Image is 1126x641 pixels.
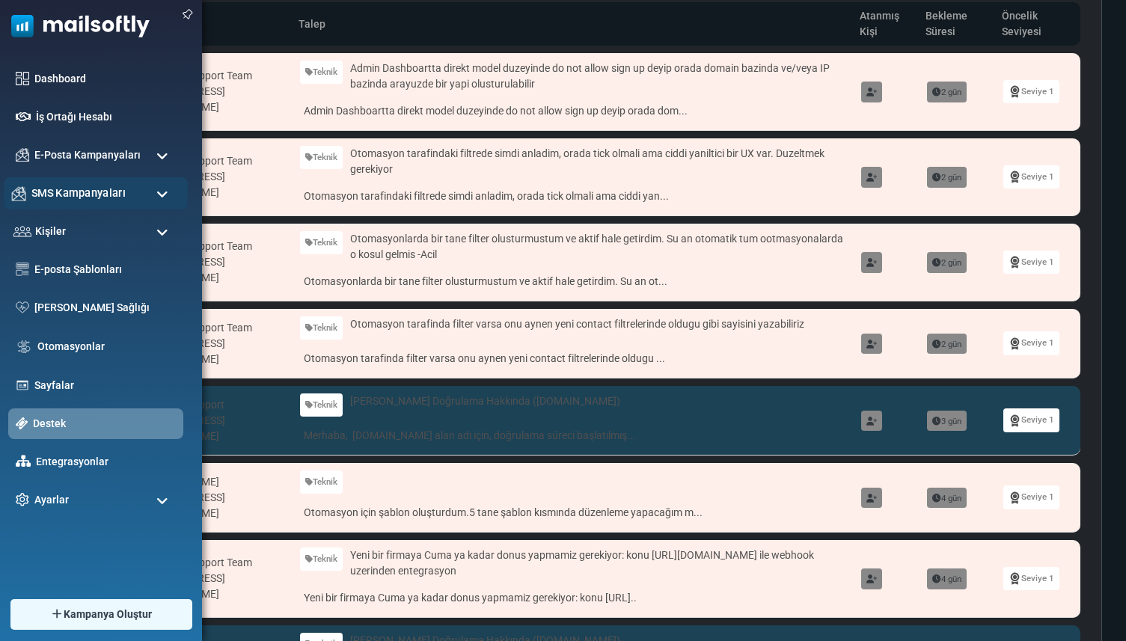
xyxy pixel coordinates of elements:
div: Mailsoftly Support Team [139,239,286,254]
a: Seviye 1 [1003,165,1059,188]
span: E-Posta Kampanyaları [34,147,141,163]
a: Yeni bir firmaya Cuma ya kadar donus yapmamiz gerekiyor: konu [URL].. [300,586,845,610]
a: Admin Dashboartta direkt model duzeyinde do not allow sign up deyip orada dom... [300,99,845,123]
div: [PERSON_NAME] [139,474,286,490]
img: settings-icon.svg [16,493,29,506]
a: Teknik [300,548,343,571]
img: contacts-icon.svg [13,226,31,236]
span: 2 gün [927,82,967,102]
img: campaigns-icon.png [12,186,26,200]
div: [EMAIL_ADDRESS][DOMAIN_NAME] [139,336,286,367]
span: SMS Kampanyaları [31,185,126,201]
a: Merhaba, [DOMAIN_NAME] alan adı için, doğrulama süreci başlatılmış... [300,424,845,447]
a: Seviye 1 [1003,251,1059,274]
a: İş Ortağı Hesabı [36,109,176,125]
span: Ayarlar [34,492,69,508]
div: [EMAIL_ADDRESS][DOMAIN_NAME] [139,84,286,115]
th: Talep [293,2,853,46]
span: Otomasyonlarda bir tane filter olusturmustum ve aktif hale getirdim. Su an otomatik tum ootmasyon... [350,231,846,263]
img: domain-health-icon.svg [16,301,29,313]
div: [EMAIL_ADDRESS][DOMAIN_NAME] [139,490,286,521]
img: workflow.svg [16,338,32,355]
span: Kişiler [35,224,66,239]
a: Entegrasyonlar [36,454,176,470]
span: Admin Dashboartta direkt model duzeyinde do not allow sign up deyip orada domain bazinda ve/veya ... [350,61,846,92]
span: 4 gün [927,568,967,589]
span: 2 gün [927,334,967,355]
div: [EMAIL_ADDRESS][DOMAIN_NAME] [139,413,286,444]
span: [PERSON_NAME] Doğrulama Hakkında ([DOMAIN_NAME]) [350,393,620,409]
th: Atanmış Kişi [854,2,920,46]
a: Otomasyon tarafinda filter varsa onu aynen yeni contact filtrelerinde oldugu ... [300,347,845,370]
img: email-templates-icon.svg [16,263,29,276]
div: [EMAIL_ADDRESS][DOMAIN_NAME] [139,571,286,602]
span: 3 gün [927,411,967,432]
div: Mailsoftly Support [139,397,286,413]
a: Teknik [300,316,343,340]
a: Teknik [300,231,343,254]
a: Seviye 1 [1003,408,1059,432]
th: Bekleme Süresi [920,2,997,46]
img: dashboard-icon.svg [16,72,29,85]
img: landing_pages.svg [16,378,29,392]
div: Mailsoftly Support Team [139,68,286,84]
div: [EMAIL_ADDRESS][DOMAIN_NAME] [139,254,286,286]
a: Teknik [300,470,343,494]
a: Otomasyonlar [37,339,176,355]
a: [PERSON_NAME] Sağlığı [34,300,176,316]
div: Mailsoftly Support Team [139,153,286,169]
a: Seviye 1 [1003,485,1059,509]
img: campaigns-icon.png [16,148,29,162]
a: E-posta Şablonları [34,262,176,277]
a: Seviye 1 [1003,331,1059,355]
a: Seviye 1 [1003,567,1059,590]
img: support-icon-active.svg [16,417,28,429]
div: [EMAIL_ADDRESS][DOMAIN_NAME] [139,169,286,200]
a: Teknik [300,146,343,169]
a: Otomasyon için şablon oluşturdum.5 tane şablon kısmında düzenleme yapacağım m... [300,501,845,524]
span: Yeni bir firmaya Cuma ya kadar donus yapmamiz gerekiyor: konu [URL][DOMAIN_NAME] ile webhook uzer... [350,548,846,579]
span: Kampanya Oluştur [64,607,152,622]
span: 4 gün [927,488,967,509]
span: 2 gün [927,167,967,188]
a: Otomasyonlarda bir tane filter olusturmustum ve aktif hale getirdim. Su an ot... [300,270,845,293]
span: Otomasyon tarafinda filter varsa onu aynen yeni contact filtrelerinde oldugu gibi sayisini yazabi... [350,316,804,332]
a: Destek [33,416,176,432]
th: Öncelik Seviyesi [996,2,1080,46]
span: 2 gün [927,252,967,273]
a: Otomasyon tarafindaki filtrede simdi anladim, orada tick olmali ama ciddi yan... [300,185,845,208]
a: Sayfalar [34,378,176,393]
span: Otomasyon tarafindaki filtrede simdi anladim, orada tick olmali ama ciddi yaniltici bir UX var. D... [350,146,846,177]
a: Dashboard [34,71,176,87]
a: Teknik [300,61,343,84]
div: Mailsoftly Support Team [139,555,286,571]
div: Mailsoftly Support Team [139,320,286,336]
a: Teknik [300,393,343,417]
a: Seviye 1 [1003,80,1059,103]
